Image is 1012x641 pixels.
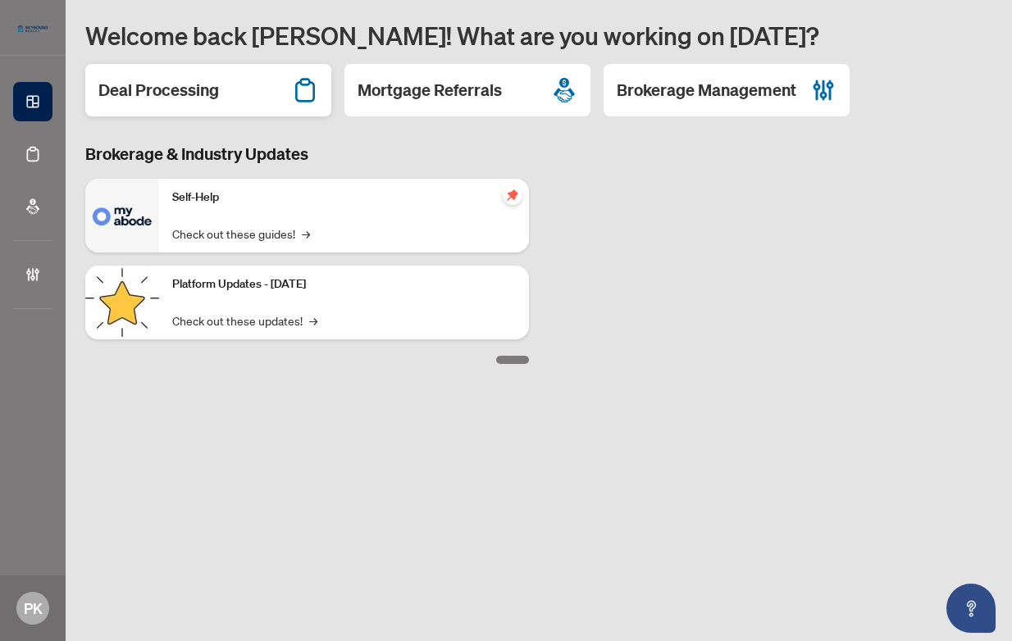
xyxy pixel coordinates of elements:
[503,185,522,205] span: pushpin
[172,189,516,207] p: Self-Help
[13,20,52,37] img: logo
[946,584,996,633] button: Open asap
[172,225,310,243] a: Check out these guides!→
[302,225,310,243] span: →
[309,311,317,330] span: →
[85,179,159,252] img: Self-Help
[617,79,796,102] h2: Brokerage Management
[172,275,516,293] p: Platform Updates - [DATE]
[358,79,502,102] h2: Mortgage Referrals
[172,311,317,330] a: Check out these updates!→
[85,20,992,51] h1: Welcome back [PERSON_NAME]! What are you working on [DATE]?
[85,266,159,339] img: Platform Updates - September 16, 2025
[24,597,43,620] span: PK
[85,143,529,166] h3: Brokerage & Industry Updates
[98,79,219,102] h2: Deal Processing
